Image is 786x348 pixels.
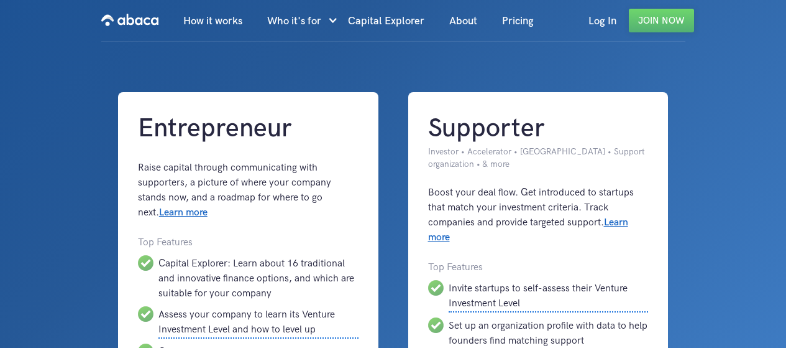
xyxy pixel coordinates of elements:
h1: Supporter [428,112,649,146]
h1: Entrepreneur [138,112,359,146]
img: Abaca logo [101,10,158,30]
a: Join Now [629,9,694,32]
div: Raise capital through communicating with supporters, a picture of where your company stands now, ... [138,161,359,220]
a: Learn more [159,207,208,219]
div: Investor • Accelerator • [GEOGRAPHIC_DATA] • Support organization • & more [428,146,649,171]
div: Top Features [428,260,649,275]
div: Capital Explorer: Learn about 16 traditional and innovative finance options, and which are suitab... [158,255,359,301]
div: Invite startups to self-assess their Venture Investment Level [449,280,649,313]
div: Top Features [138,235,359,250]
div: Boost your deal flow. Get introduced to startups that match your investment criteria. Track compa... [428,186,649,245]
div: Assess your company to learn its Venture Investment Level and how to level up [158,306,359,339]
